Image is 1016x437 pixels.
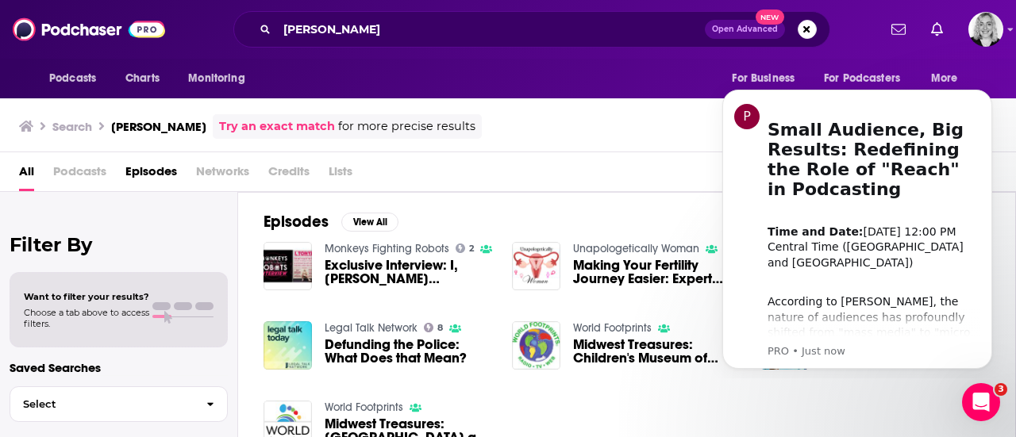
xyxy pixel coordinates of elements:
a: Legal Talk Network [325,321,418,335]
span: Podcasts [53,159,106,191]
a: Show notifications dropdown [925,16,949,43]
button: open menu [721,63,814,94]
h3: [PERSON_NAME] [111,119,206,134]
span: Lists [329,159,352,191]
button: View All [341,213,398,232]
span: More [931,67,958,90]
a: EpisodesView All [264,212,398,232]
span: 8 [437,324,443,332]
span: For Business [732,67,795,90]
a: Defunding the Police: What Does that Mean? [325,338,493,365]
img: Exclusive Interview: I, TONYA Producers Bryan Unkeless and Tom Ackerley [264,242,312,290]
a: 2 [456,243,475,253]
button: Select [10,386,228,422]
img: Midwest Treasures: Children's Museum of Indianapolis & Michigan's State Capitol [512,321,560,370]
span: For Podcasters [824,67,900,90]
span: Networks [196,159,249,191]
span: Open Advanced [712,25,778,33]
a: Charts [115,63,169,94]
span: Credits [268,159,310,191]
span: Monitoring [188,67,244,90]
span: Logged in as cmaur0218 [968,12,1003,47]
iframe: Intercom notifications message [698,75,1016,378]
button: Show profile menu [968,12,1003,47]
h2: Episodes [264,212,329,232]
span: Charts [125,67,160,90]
button: open menu [38,63,117,94]
button: open menu [920,63,978,94]
h3: Search [52,119,92,134]
a: Making Your Fertility Journey Easier: Expert Advice from Fertility Mindset Coach Becky Ackerman! ✨ [573,259,741,286]
p: Saved Searches [10,360,228,375]
span: Want to filter your results? [24,291,149,302]
button: open menu [814,63,923,94]
a: Monkeys Fighting Robots [325,242,449,255]
img: Making Your Fertility Journey Easier: Expert Advice from Fertility Mindset Coach Becky Ackerman! ✨ [512,242,560,290]
iframe: Intercom live chat [962,383,1000,421]
a: All [19,159,34,191]
span: Select [10,399,194,409]
a: Exclusive Interview: I, TONYA Producers Bryan Unkeless and Tom Ackerley [325,259,493,286]
span: 3 [995,383,1007,396]
span: Choose a tab above to access filters. [24,307,149,329]
span: Exclusive Interview: I, [PERSON_NAME] Producers [PERSON_NAME] and [PERSON_NAME] [325,259,493,286]
img: User Profile [968,12,1003,47]
img: Podchaser - Follow, Share and Rate Podcasts [13,14,165,44]
span: New [756,10,784,25]
span: for more precise results [338,117,475,136]
h2: Filter By [10,233,228,256]
a: Episodes [125,159,177,191]
button: Open AdvancedNew [705,20,785,39]
button: open menu [177,63,265,94]
a: Show notifications dropdown [885,16,912,43]
a: World Footprints [325,401,403,414]
span: 2 [469,245,474,252]
a: Unapologetically Woman [573,242,699,255]
div: Search podcasts, credits, & more... [233,11,830,48]
span: Making Your Fertility Journey Easier: Expert Advice from Fertility Mindset Coach [PERSON_NAME]! ✨ [573,259,741,286]
span: Midwest Treasures: Children's Museum of Indianapolis & [US_STATE]'s [GEOGRAPHIC_DATA] [573,338,741,365]
a: World Footprints [573,321,652,335]
a: Midwest Treasures: Children's Museum of Indianapolis & Michigan's State Capitol [573,338,741,365]
img: Defunding the Police: What Does that Mean? [264,321,312,370]
input: Search podcasts, credits, & more... [277,17,705,42]
a: 8 [424,323,444,332]
a: Try an exact match [219,117,335,136]
span: Podcasts [49,67,96,90]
